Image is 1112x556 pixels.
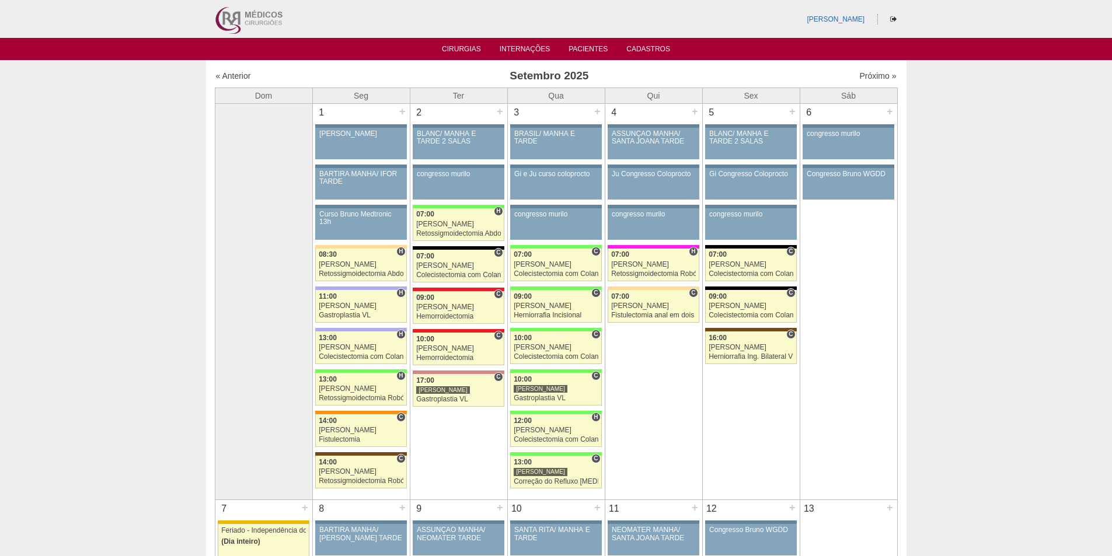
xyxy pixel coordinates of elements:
div: BARTIRA MANHÃ/ IFOR TARDE [319,170,403,186]
a: BARTIRA MANHÃ/ IFOR TARDE [315,168,406,200]
a: Cirurgias [442,45,481,57]
div: congresso murilo [417,170,500,178]
a: C 10:00 [PERSON_NAME] Hemorroidectomia [413,333,504,365]
div: Key: Aviso [413,165,504,168]
span: Hospital [396,247,405,256]
span: Consultório [494,331,503,340]
div: Key: Aviso [413,124,504,128]
div: Congresso Bruno WGDD [709,526,793,534]
div: [PERSON_NAME] [611,302,696,310]
span: (Dia inteiro) [221,537,260,545]
span: 17:00 [416,376,434,384]
div: Key: Christóvão da Gama [315,286,406,290]
span: Consultório [494,248,503,257]
th: Seg [312,88,410,103]
div: Key: Aviso [705,205,796,208]
a: Gi e Ju curso coloprocto [510,168,601,200]
div: Retossigmoidectomia Abdominal VL [319,270,403,278]
span: Consultório [494,289,503,299]
span: Hospital [591,412,600,422]
span: Consultório [494,372,503,382]
span: 14:00 [319,417,337,425]
a: C 10:00 [PERSON_NAME] Colecistectomia com Colangiografia VL [510,331,601,364]
a: BLANC/ MANHÃ E TARDE 2 SALAS [705,128,796,159]
div: Colecistectomia com Colangiografia VL [514,353,598,361]
a: Cadastros [626,45,670,57]
a: C 17:00 [PERSON_NAME] Gastroplastia VL [413,374,504,407]
div: Key: Brasil [510,245,601,249]
a: C 10:00 [PERSON_NAME] Gastroplastia VL [510,373,601,405]
div: Key: Brasil [510,411,601,414]
div: Key: Aviso [510,520,601,524]
div: + [300,500,310,515]
span: Consultório [591,288,600,298]
div: + [885,104,895,119]
div: Correção do Refluxo [MEDICAL_DATA] esofágico Robótico [514,478,598,485]
div: Key: Assunção [413,288,504,291]
div: Key: Aviso [608,520,699,524]
div: Curso Bruno Medtronic 13h [319,211,403,226]
a: Curso Bruno Medtronic 13h [315,208,406,240]
span: 07:00 [611,250,629,258]
div: Congresso Bruno WGDD [807,170,890,178]
div: Herniorrafia Ing. Bilateral VL [709,353,793,361]
span: 09:00 [514,292,532,300]
div: 3 [508,104,526,121]
div: Colecistectomia com Colangiografia VL [709,270,793,278]
span: 07:00 [709,250,727,258]
div: ASSUNÇÃO MANHÃ/ NEOMATER TARDE [417,526,500,541]
div: Retossigmoidectomia Abdominal VL [416,230,501,237]
a: C 09:00 [PERSON_NAME] Herniorrafia Incisional [510,290,601,323]
a: H 07:00 [PERSON_NAME] Retossigmoidectomia Abdominal VL [413,208,504,241]
div: Key: Aviso [608,205,699,208]
div: Retossigmoidectomia Robótica [611,270,696,278]
div: Fistulectomia [319,436,403,443]
div: Key: Aviso [705,124,796,128]
div: SANTA RITA/ MANHÃ E TARDE [514,526,598,541]
div: [PERSON_NAME] [416,262,501,270]
span: 12:00 [514,417,532,425]
div: Key: Santa Helena [413,370,504,374]
a: Ju Congresso Coloprocto [608,168,699,200]
div: Gastroplastia VL [416,396,501,403]
div: 1 [313,104,331,121]
div: 9 [410,500,428,517]
div: [PERSON_NAME] [514,426,598,434]
div: Key: Aviso [705,520,796,524]
div: Key: Pro Matre [608,245,699,249]
span: Consultório [591,247,600,256]
div: + [495,104,505,119]
div: Gastroplastia VL [514,394,598,402]
div: 2 [410,104,428,121]
span: 10:00 [514,375,532,383]
div: 5 [703,104,721,121]
span: 07:00 [514,250,532,258]
a: BARTIRA MANHÃ/ [PERSON_NAME] TARDE [315,524,406,555]
div: Key: Aviso [315,124,406,128]
a: [PERSON_NAME] [315,128,406,159]
span: 08:30 [319,250,337,258]
span: Consultório [591,371,600,380]
div: + [787,500,797,515]
th: Ter [410,88,507,103]
div: + [787,104,797,119]
div: [PERSON_NAME] [611,261,696,268]
div: Key: Blanc [413,246,504,250]
div: Colecistectomia com Colangiografia VL [416,271,501,279]
div: [PERSON_NAME] [514,302,598,310]
span: Consultório [786,247,795,256]
div: [PERSON_NAME] [416,386,470,394]
span: 13:00 [319,375,337,383]
div: Key: Aviso [315,165,406,168]
div: 13 [800,500,818,517]
span: Hospital [494,207,503,216]
div: [PERSON_NAME] [319,302,403,310]
div: Key: Feriado [218,520,309,524]
a: Internações [500,45,550,57]
div: Key: Blanc [705,245,796,249]
span: 11:00 [319,292,337,300]
span: Hospital [689,247,698,256]
a: ASSUNÇÃO MANHÃ/ SANTA JOANA TARDE [608,128,699,159]
h3: Setembro 2025 [379,68,719,85]
span: 09:00 [709,292,727,300]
